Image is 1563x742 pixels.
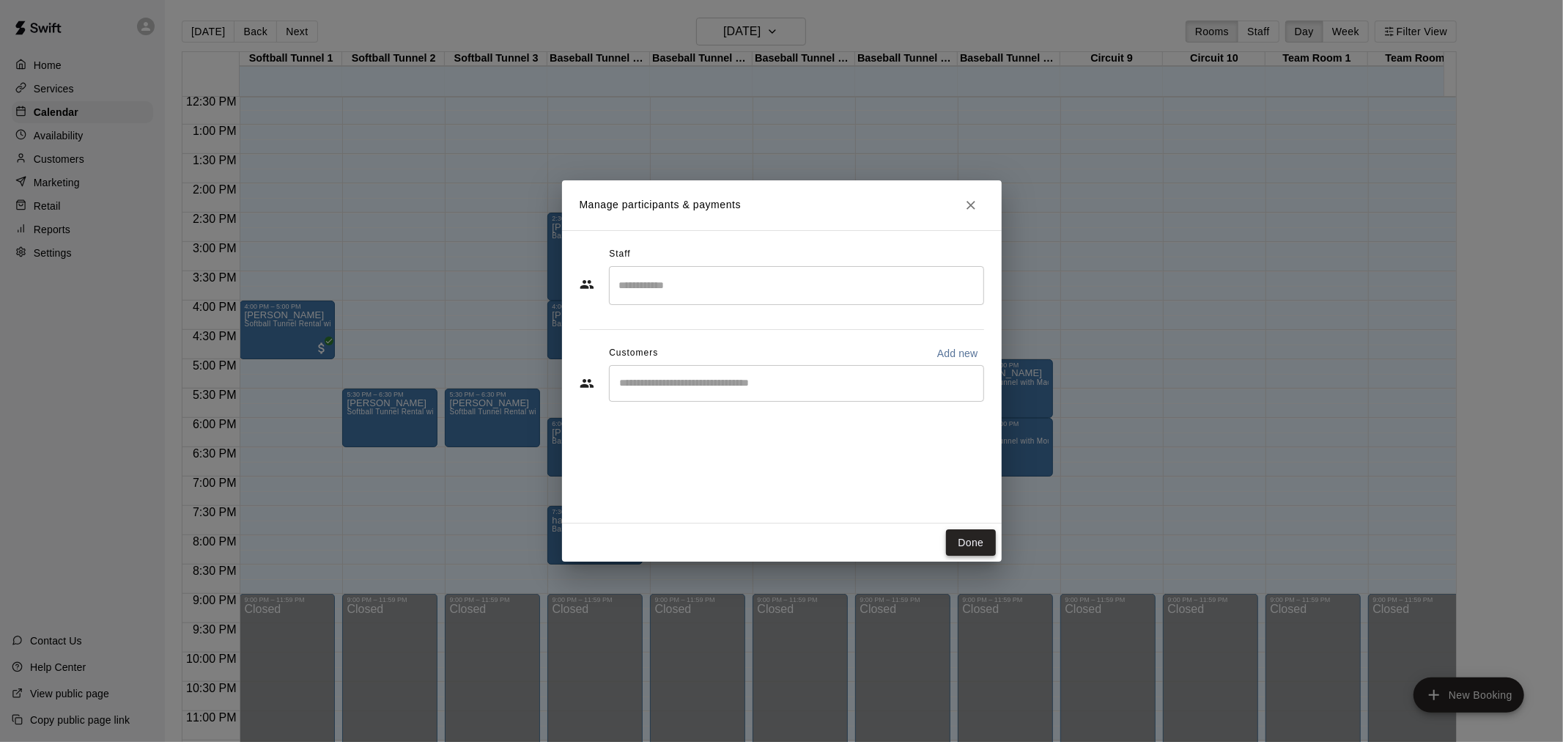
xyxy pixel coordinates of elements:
span: Staff [609,243,630,266]
button: Done [946,529,995,556]
p: Manage participants & payments [580,197,742,213]
button: Close [958,192,984,218]
svg: Customers [580,376,594,391]
p: Add new [937,346,978,361]
svg: Staff [580,277,594,292]
div: Search staff [609,266,984,305]
button: Add new [931,342,984,365]
div: Start typing to search customers... [609,365,984,402]
span: Customers [609,342,658,365]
